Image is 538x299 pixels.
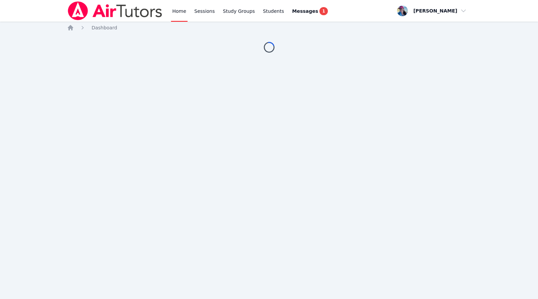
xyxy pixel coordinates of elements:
[91,25,117,30] span: Dashboard
[292,8,318,15] span: Messages
[67,24,471,31] nav: Breadcrumb
[67,1,163,20] img: Air Tutors
[91,24,117,31] a: Dashboard
[319,7,328,15] span: 1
